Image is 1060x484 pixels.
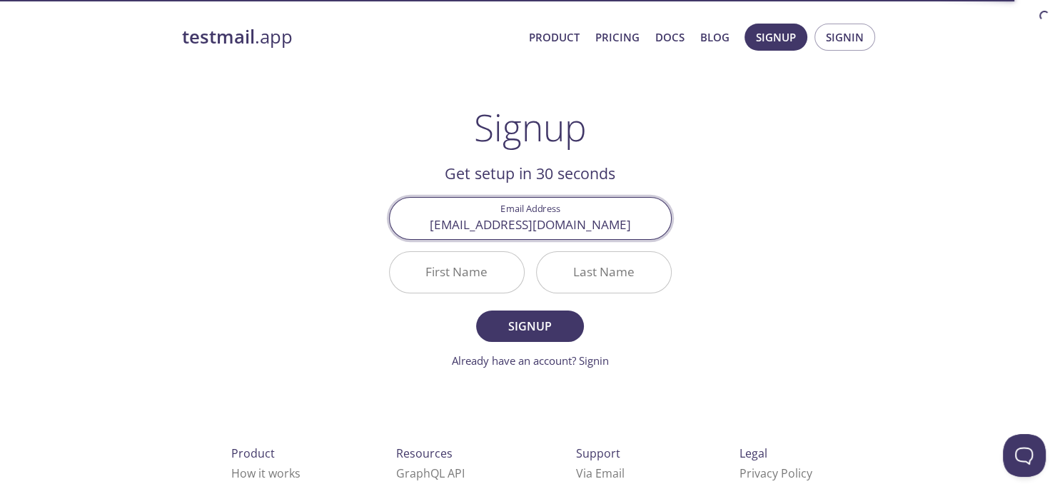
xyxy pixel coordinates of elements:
[740,445,767,461] span: Legal
[655,28,685,46] a: Docs
[231,445,275,461] span: Product
[396,465,465,481] a: GraphQL API
[744,24,807,51] button: Signup
[814,24,875,51] button: Signin
[476,311,583,342] button: Signup
[492,316,567,336] span: Signup
[576,465,625,481] a: Via Email
[700,28,730,46] a: Blog
[182,25,518,49] a: testmail.app
[740,465,812,481] a: Privacy Policy
[452,353,609,368] a: Already have an account? Signin
[389,161,672,186] h2: Get setup in 30 seconds
[474,106,587,148] h1: Signup
[182,24,255,49] strong: testmail
[396,445,453,461] span: Resources
[826,28,864,46] span: Signin
[231,465,301,481] a: How it works
[756,28,796,46] span: Signup
[595,28,640,46] a: Pricing
[1003,434,1046,477] iframe: Help Scout Beacon - Open
[529,28,580,46] a: Product
[576,445,620,461] span: Support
